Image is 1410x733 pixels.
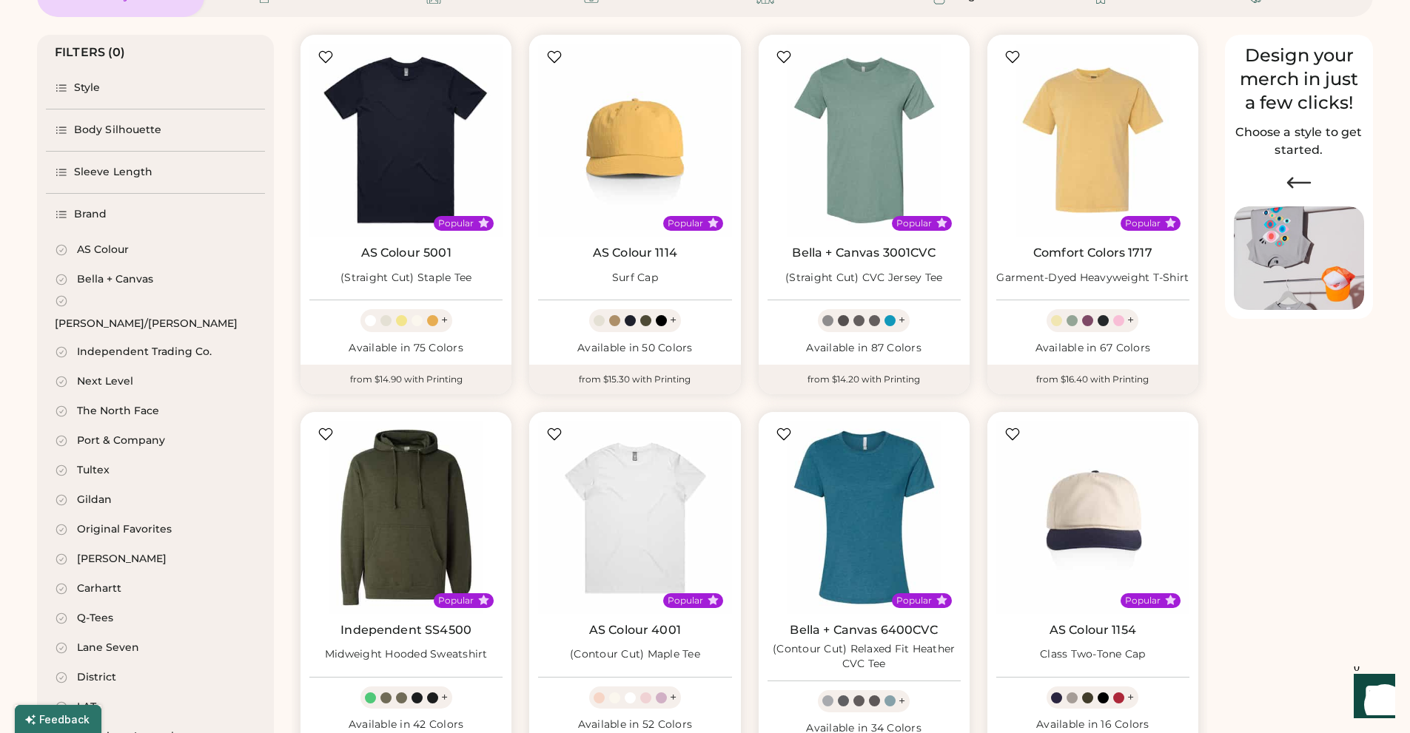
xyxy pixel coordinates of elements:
button: Popular Style [708,595,719,606]
img: Independent Trading Co. SS4500 Midweight Hooded Sweatshirt [309,421,503,614]
div: (Contour Cut) Maple Tee [570,647,700,662]
a: AS Colour 1114 [593,246,677,260]
button: Popular Style [478,217,489,229]
div: Design your merch in just a few clicks! [1234,44,1364,115]
div: Tultex [77,463,110,478]
div: Popular [1125,595,1161,607]
div: Port & Company [77,433,165,448]
div: Popular [896,217,932,229]
div: Available in 87 Colors [768,341,961,356]
div: Bella + Canvas [77,272,153,287]
a: Bella + Canvas 3001CVC [792,246,935,260]
div: Available in 42 Colors [309,717,503,732]
div: Popular [668,595,703,607]
button: Popular Style [478,595,489,606]
div: (Contour Cut) Relaxed Fit Heather CVC Tee [768,642,961,672]
img: Image of Lisa Congdon Eye Print on T-Shirt and Hat [1234,206,1364,311]
img: BELLA + CANVAS 3001CVC (Straight Cut) CVC Jersey Tee [768,44,961,237]
div: + [899,312,905,328]
div: Sleeve Length [74,165,152,180]
div: (Straight Cut) Staple Tee [340,271,471,286]
div: from $14.20 with Printing [759,365,970,394]
div: Gildan [77,493,112,507]
div: Popular [668,217,703,229]
div: Midweight Hooded Sweatshirt [325,647,488,662]
div: Available in 52 Colors [538,717,731,732]
div: from $15.30 with Printing [529,365,740,394]
div: [PERSON_NAME]/[PERSON_NAME] [55,317,238,331]
div: AS Colour [77,243,129,257]
div: + [899,693,905,709]
div: Carhartt [77,581,121,596]
div: Popular [1125,217,1161,229]
div: [PERSON_NAME] [77,552,167,567]
h2: Choose a style to get started. [1234,124,1364,159]
div: (Straight Cut) CVC Jersey Tee [785,271,942,286]
a: AS Colour 4001 [589,623,681,638]
img: AS Colour 1154 Class Two-Tone Cap [996,421,1189,614]
a: AS Colour 1154 [1050,623,1136,638]
div: Brand [74,207,107,222]
div: Style [74,81,101,95]
div: Available in 75 Colors [309,341,503,356]
div: + [1127,689,1134,706]
button: Popular Style [936,595,947,606]
div: Body Silhouette [74,123,162,138]
div: District [77,670,116,685]
div: Available in 67 Colors [996,341,1189,356]
div: from $16.40 with Printing [987,365,1198,394]
a: Comfort Colors 1717 [1033,246,1152,260]
div: Independent Trading Co. [77,345,212,359]
a: Independent SS4500 [340,623,471,638]
div: Popular [438,217,474,229]
div: Available in 50 Colors [538,341,731,356]
div: Lane Seven [77,641,139,655]
div: + [1127,312,1134,328]
div: + [441,312,448,328]
div: Available in 16 Colors [996,717,1189,732]
div: Surf Cap [612,271,658,286]
div: FILTERS (0) [55,44,126,61]
div: The North Face [77,404,159,419]
div: Garment-Dyed Heavyweight T-Shirt [996,271,1189,286]
a: AS Colour 5001 [361,246,451,260]
div: Popular [438,595,474,607]
img: Comfort Colors 1717 Garment-Dyed Heavyweight T-Shirt [996,44,1189,237]
button: Popular Style [1165,217,1176,229]
button: Popular Style [1165,595,1176,606]
div: Class Two-Tone Cap [1040,647,1146,662]
div: + [441,689,448,706]
button: Popular Style [936,217,947,229]
div: LAT [77,700,96,715]
div: Popular [896,595,932,607]
img: AS Colour 4001 (Contour Cut) Maple Tee [538,421,731,614]
button: Popular Style [708,217,719,229]
img: AS Colour 1114 Surf Cap [538,44,731,237]
div: from $14.90 with Printing [301,365,511,394]
div: + [670,689,677,706]
iframe: Front Chat [1340,666,1403,730]
a: Bella + Canvas 6400CVC [790,623,937,638]
div: Next Level [77,374,133,389]
div: + [670,312,677,328]
div: Original Favorites [77,522,172,537]
img: BELLA + CANVAS 6400CVC (Contour Cut) Relaxed Fit Heather CVC Tee [768,421,961,614]
div: Q-Tees [77,611,113,626]
img: AS Colour 5001 (Straight Cut) Staple Tee [309,44,503,237]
